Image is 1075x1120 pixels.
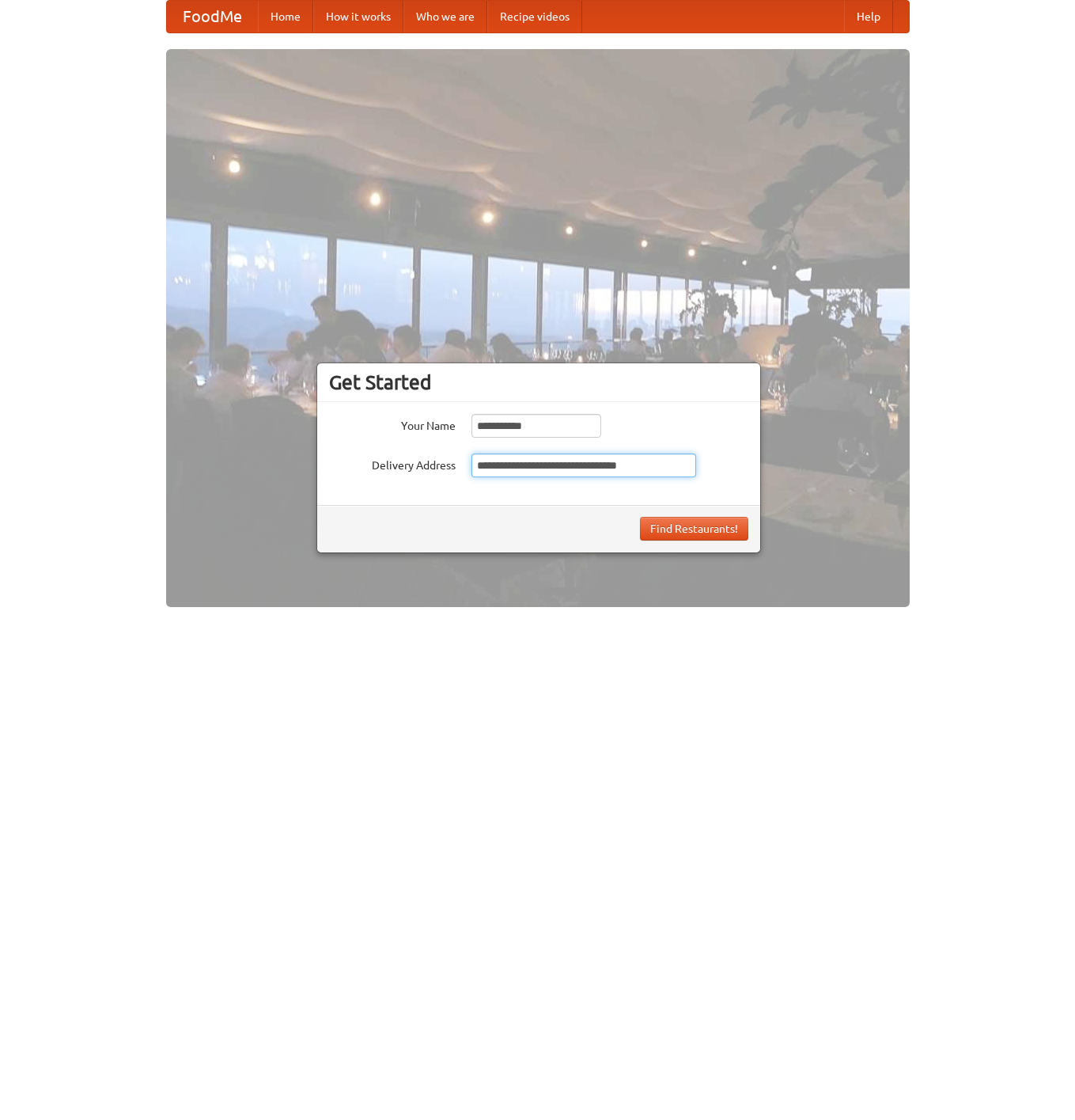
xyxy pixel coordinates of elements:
h3: Get Started [329,370,748,394]
button: Find Restaurants! [640,517,748,541]
a: How it works [313,1,403,32]
label: Your Name [329,414,456,434]
a: Recipe videos [487,1,582,32]
a: Help [844,1,893,32]
a: FoodMe [167,1,258,32]
a: Who we are [403,1,487,32]
a: Home [258,1,313,32]
label: Delivery Address [329,454,456,473]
